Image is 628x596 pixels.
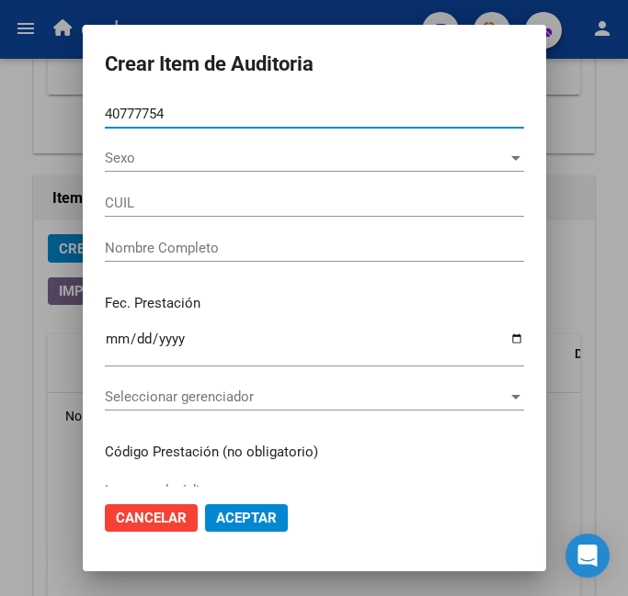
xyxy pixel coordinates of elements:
p: Código Prestación (no obligatorio) [105,442,524,463]
span: Aceptar [216,510,277,526]
p: Fec. Prestación [105,293,524,314]
button: Aceptar [205,504,288,532]
button: Cancelar [105,504,198,532]
span: Seleccionar gerenciador [105,388,508,405]
span: Sexo [105,150,508,166]
h2: Crear Item de Auditoria [105,47,524,82]
div: Open Intercom Messenger [565,534,610,578]
span: Cancelar [116,510,187,526]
